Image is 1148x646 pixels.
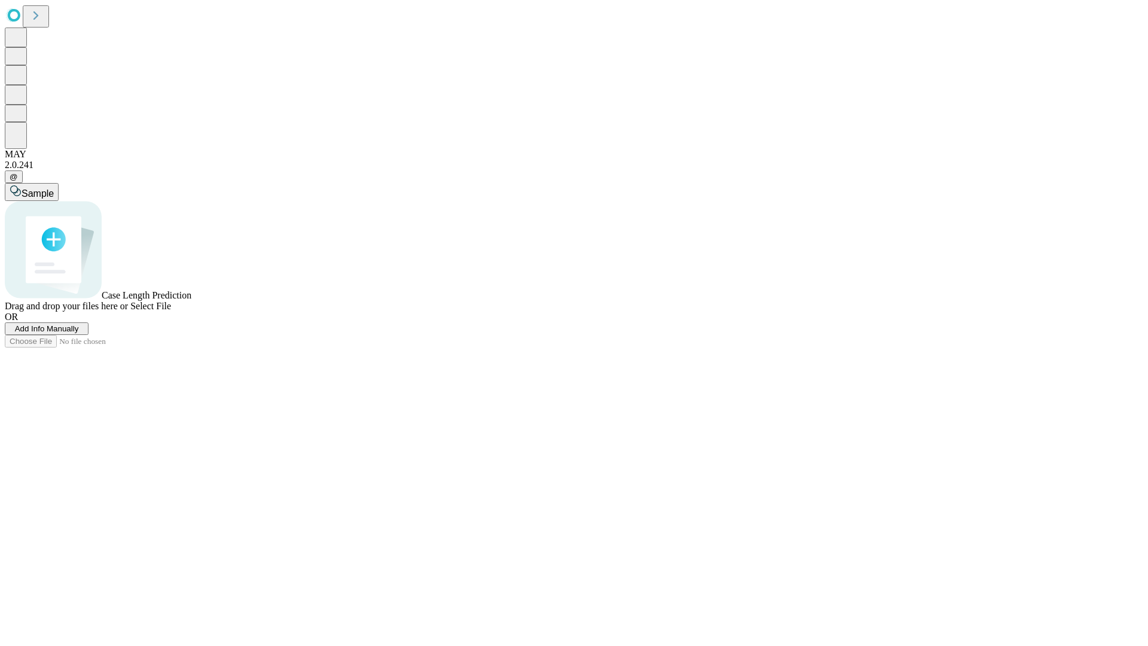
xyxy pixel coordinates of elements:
span: Case Length Prediction [102,290,191,300]
div: 2.0.241 [5,160,1143,170]
button: Add Info Manually [5,322,88,335]
span: @ [10,172,18,181]
span: Sample [22,188,54,199]
span: Drag and drop your files here or [5,301,128,311]
button: @ [5,170,23,183]
div: MAY [5,149,1143,160]
span: OR [5,312,18,322]
span: Select File [130,301,171,311]
button: Sample [5,183,59,201]
span: Add Info Manually [15,324,79,333]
